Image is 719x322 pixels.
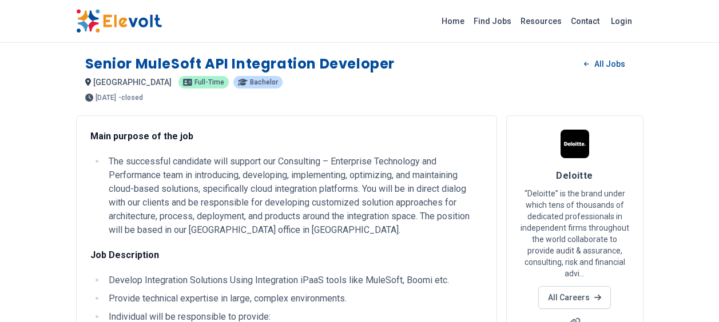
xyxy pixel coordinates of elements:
[556,170,593,181] span: Deloitte
[604,10,639,33] a: Login
[90,131,193,142] strong: Main purpose of the job
[105,155,483,237] li: The successful candidate will support our Consulting – Enterprise Technology and Performance team...
[566,12,604,30] a: Contact
[96,94,116,101] span: [DATE]
[194,79,224,86] span: full-time
[105,273,483,287] li: Develop Integration Solutions Using Integration iPaaS tools like MuleSoft, Boomi etc.
[90,249,159,260] strong: Job Description
[538,286,611,309] a: All Careers
[93,78,172,87] span: [GEOGRAPHIC_DATA]
[561,130,589,158] img: Deloitte
[575,55,634,73] a: All Jobs
[250,79,278,86] span: bachelor
[469,12,516,30] a: Find Jobs
[105,292,483,305] li: Provide technical expertise in large, complex environments.
[516,12,566,30] a: Resources
[521,188,629,279] p: “Deloitte” is the brand under which tens of thousands of dedicated professionals in independent f...
[118,94,143,101] p: - closed
[437,12,469,30] a: Home
[76,9,162,33] img: Elevolt
[85,55,395,73] h1: Senior MuleSoft API Integration Developer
